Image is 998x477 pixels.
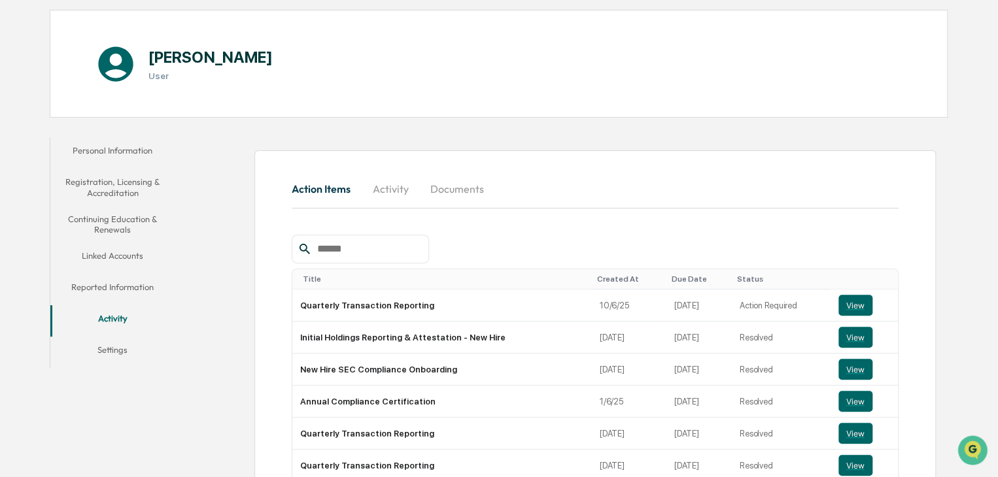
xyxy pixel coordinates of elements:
a: View [838,391,890,412]
td: Annual Compliance Certification [292,386,592,418]
p: How can we help? [13,27,238,48]
td: Resolved [732,354,831,386]
td: Quarterly Transaction Reporting [292,289,592,321]
button: Reported Information [50,274,175,305]
iframe: Open customer support [956,434,991,469]
span: Attestations [108,165,162,178]
button: Personal Information [50,137,175,169]
button: Activity [50,305,175,337]
td: [DATE] [666,418,732,450]
td: [DATE] [666,386,732,418]
td: New Hire SEC Compliance Onboarding [292,354,592,386]
span: Data Lookup [26,189,82,203]
a: View [838,295,890,316]
a: View [838,359,890,380]
td: [DATE] [666,354,732,386]
button: Activity [361,173,420,205]
button: Documents [420,173,494,205]
a: View [838,327,890,348]
button: View [838,455,872,476]
div: Toggle SortBy [841,274,893,284]
h1: [PERSON_NAME] [148,48,272,67]
div: Toggle SortBy [597,274,661,284]
div: 🖐️ [13,166,24,176]
a: 🔎Data Lookup [8,184,88,208]
button: Action Items [292,173,361,205]
td: 10/6/25 [592,289,666,321]
a: 🗄️Attestations [90,159,167,183]
button: View [838,359,872,380]
td: [DATE] [666,321,732,354]
div: 🗄️ [95,166,105,176]
div: secondary tabs example [292,173,899,205]
a: Powered byPylon [92,221,158,231]
img: 1746055101610-c473b297-6a78-478c-a979-82029cc54cd1 [13,100,37,123]
button: Continuing Education & Renewals [50,206,175,243]
a: 🖐️Preclearance [8,159,90,183]
td: Quarterly Transaction Reporting [292,418,592,450]
button: View [838,327,872,348]
div: Toggle SortBy [672,274,727,284]
h3: User [148,71,272,81]
div: We're available if you need us! [44,113,165,123]
button: View [838,423,872,444]
span: Pylon [130,222,158,231]
button: Linked Accounts [50,242,175,274]
td: Resolved [732,418,831,450]
div: secondary tabs example [50,137,175,368]
button: Settings [50,337,175,368]
td: [DATE] [666,289,732,321]
td: Resolved [732,321,831,354]
a: View [838,455,890,476]
button: Start new chat [222,104,238,120]
td: Resolved [732,386,831,418]
td: 1/6/25 [592,386,666,418]
button: View [838,391,872,412]
td: Action Required [732,289,831,321]
td: Initial Holdings Reporting & Attestation - New Hire [292,321,592,354]
div: Start new chat [44,100,215,113]
td: [DATE] [592,354,666,386]
td: [DATE] [592,321,666,354]
div: 🔎 [13,191,24,201]
div: Toggle SortBy [303,274,587,284]
td: [DATE] [592,418,666,450]
button: Registration, Licensing & Accreditation [50,169,175,206]
span: Preclearance [26,165,84,178]
a: View [838,423,890,444]
button: View [838,295,872,316]
div: Toggle SortBy [737,274,825,284]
